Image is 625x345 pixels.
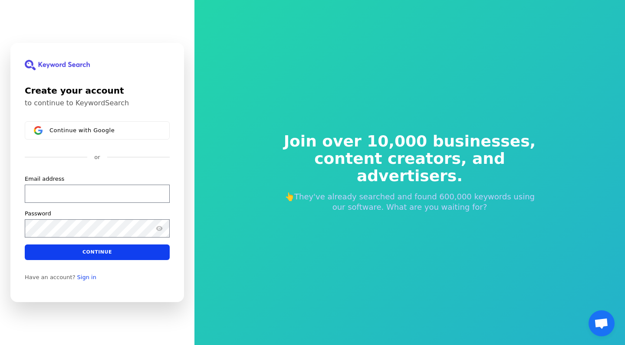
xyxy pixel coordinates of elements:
a: Ouvrir le chat [589,310,615,336]
span: Continue with Google [49,127,115,134]
p: to continue to KeywordSearch [25,99,170,107]
label: Password [25,210,51,218]
span: Join over 10,000 businesses, [278,133,542,150]
button: Show password [154,223,164,234]
img: Sign in with Google [34,126,43,135]
button: Sign in with GoogleContinue with Google [25,121,170,140]
button: Continue [25,244,170,260]
a: Sign in [77,274,96,281]
p: 👆They've already searched and found 600,000 keywords using our software. What are you waiting for? [278,192,542,212]
p: or [94,153,100,161]
label: Email address [25,175,64,183]
h1: Create your account [25,84,170,97]
img: KeywordSearch [25,60,90,70]
span: content creators, and advertisers. [278,150,542,185]
span: Have an account? [25,274,76,281]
